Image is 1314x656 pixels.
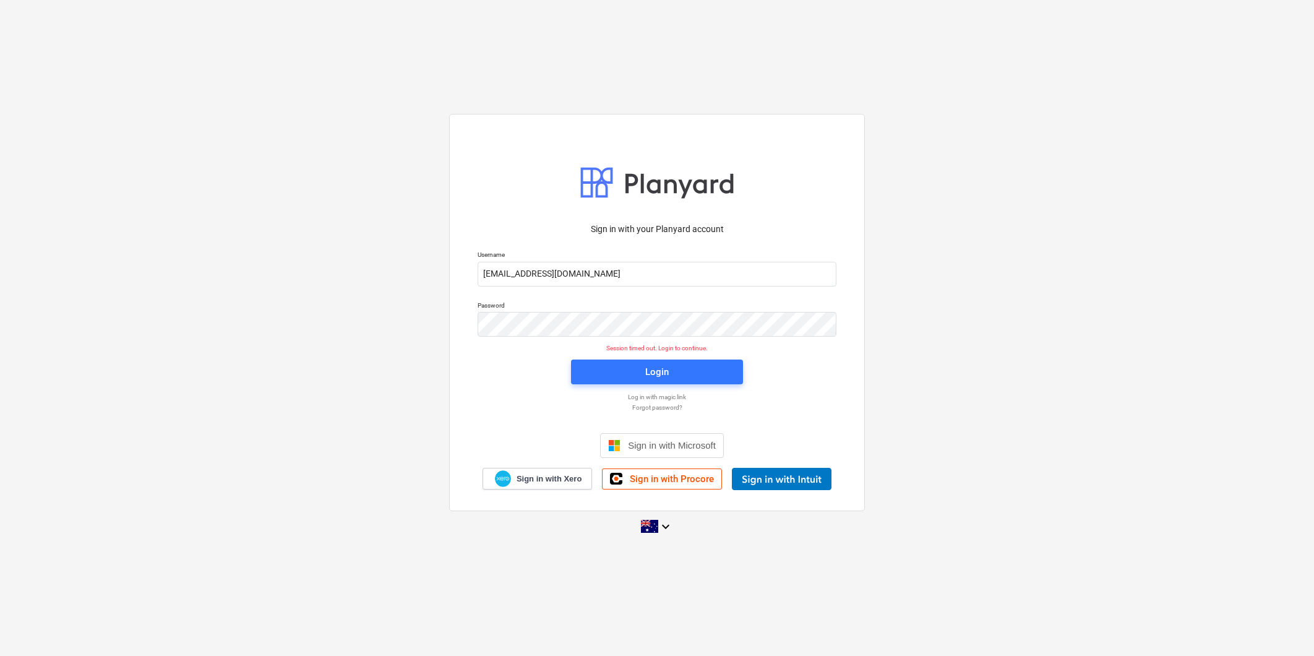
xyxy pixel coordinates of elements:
[630,473,714,485] span: Sign in with Procore
[571,360,743,384] button: Login
[495,470,511,487] img: Xero logo
[602,468,722,490] a: Sign in with Procore
[645,364,669,380] div: Login
[483,468,593,490] a: Sign in with Xero
[608,439,620,452] img: Microsoft logo
[517,473,582,485] span: Sign in with Xero
[478,301,836,312] p: Password
[471,404,843,412] a: Forgot password?
[470,344,844,352] p: Session timed out. Login to continue.
[478,251,836,261] p: Username
[478,223,836,236] p: Sign in with your Planyard account
[658,519,673,534] i: keyboard_arrow_down
[478,262,836,287] input: Username
[628,440,716,451] span: Sign in with Microsoft
[471,393,843,401] a: Log in with magic link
